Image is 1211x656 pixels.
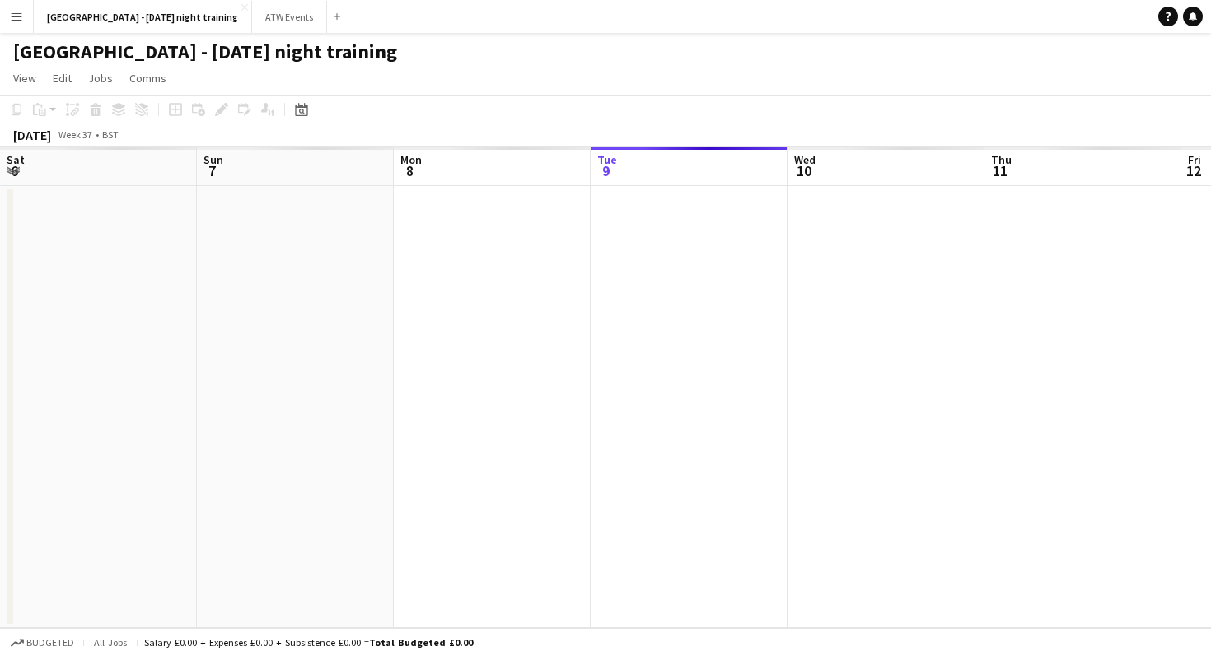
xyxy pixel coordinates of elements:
[794,152,816,167] span: Wed
[13,127,51,143] div: [DATE]
[8,634,77,652] button: Budgeted
[54,128,96,141] span: Week 37
[13,40,397,64] h1: [GEOGRAPHIC_DATA] - [DATE] night training
[88,71,113,86] span: Jobs
[26,637,74,649] span: Budgeted
[595,161,617,180] span: 9
[369,636,473,649] span: Total Budgeted £0.00
[991,152,1012,167] span: Thu
[792,161,816,180] span: 10
[203,152,223,167] span: Sun
[144,636,473,649] div: Salary £0.00 + Expenses £0.00 + Subsistence £0.00 =
[252,1,327,33] button: ATW Events
[91,636,130,649] span: All jobs
[46,67,78,89] a: Edit
[34,1,252,33] button: [GEOGRAPHIC_DATA] - [DATE] night training
[1188,152,1201,167] span: Fri
[4,161,25,180] span: 6
[53,71,72,86] span: Edit
[7,152,25,167] span: Sat
[398,161,422,180] span: 8
[597,152,617,167] span: Tue
[129,71,166,86] span: Comms
[1185,161,1201,180] span: 12
[13,71,36,86] span: View
[989,161,1012,180] span: 11
[102,128,119,141] div: BST
[82,67,119,89] a: Jobs
[400,152,422,167] span: Mon
[7,67,43,89] a: View
[123,67,173,89] a: Comms
[201,161,223,180] span: 7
